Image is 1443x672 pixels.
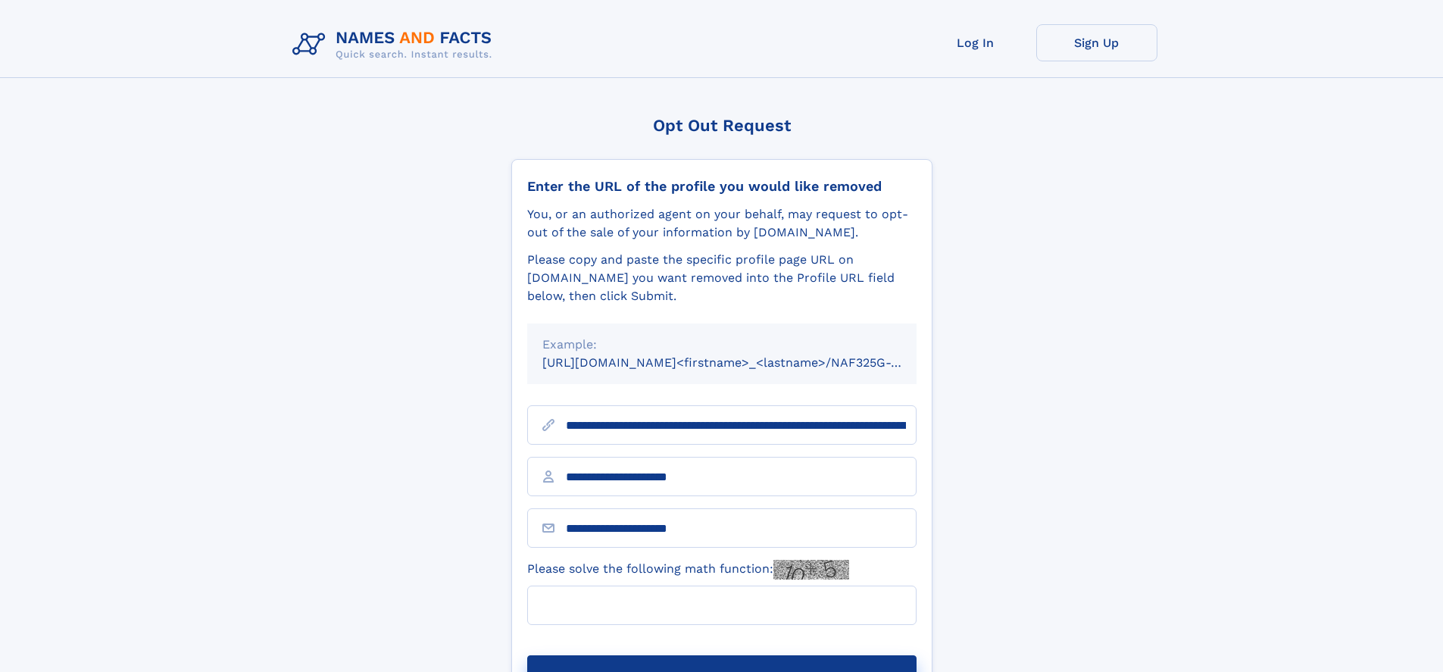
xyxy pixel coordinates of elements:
div: Please copy and paste the specific profile page URL on [DOMAIN_NAME] you want removed into the Pr... [527,251,917,305]
div: You, or an authorized agent on your behalf, may request to opt-out of the sale of your informatio... [527,205,917,242]
div: Enter the URL of the profile you would like removed [527,178,917,195]
div: Opt Out Request [511,116,932,135]
a: Log In [915,24,1036,61]
div: Example: [542,336,901,354]
small: [URL][DOMAIN_NAME]<firstname>_<lastname>/NAF325G-xxxxxxxx [542,355,945,370]
label: Please solve the following math function: [527,560,849,580]
a: Sign Up [1036,24,1157,61]
img: Logo Names and Facts [286,24,504,65]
